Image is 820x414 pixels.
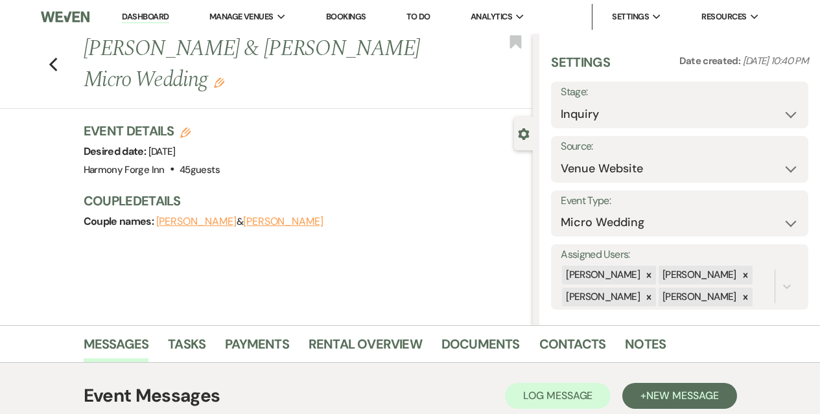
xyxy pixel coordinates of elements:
[214,76,224,88] button: Edit
[122,11,169,23] a: Dashboard
[505,383,611,409] button: Log Message
[309,334,422,362] a: Rental Overview
[743,54,808,67] span: [DATE] 10:40 PM
[562,266,642,284] div: [PERSON_NAME]
[41,3,89,30] img: Weven Logo
[84,192,521,210] h3: Couple Details
[659,266,738,284] div: [PERSON_NAME]
[679,54,743,67] span: Date created:
[156,216,237,227] button: [PERSON_NAME]
[523,389,592,402] span: Log Message
[441,334,520,362] a: Documents
[406,11,430,22] a: To Do
[646,389,718,402] span: New Message
[562,288,642,306] div: [PERSON_NAME]
[471,10,512,23] span: Analytics
[84,34,438,95] h1: [PERSON_NAME] & [PERSON_NAME] Micro Wedding
[561,83,799,102] label: Stage:
[518,127,530,139] button: Close lead details
[612,10,649,23] span: Settings
[84,214,156,228] span: Couple names:
[539,334,606,362] a: Contacts
[561,246,799,264] label: Assigned Users:
[156,215,323,228] span: &
[84,163,165,176] span: Harmony Forge Inn
[561,192,799,211] label: Event Type:
[701,10,746,23] span: Resources
[84,144,148,158] span: Desired date:
[622,383,736,409] button: +New Message
[84,382,220,409] h1: Event Messages
[243,216,323,227] button: [PERSON_NAME]
[84,122,220,140] h3: Event Details
[625,334,666,362] a: Notes
[225,334,289,362] a: Payments
[659,288,738,306] div: [PERSON_NAME]
[168,334,205,362] a: Tasks
[180,163,220,176] span: 45 guests
[209,10,274,23] span: Manage Venues
[148,145,176,158] span: [DATE]
[561,137,799,156] label: Source:
[84,334,149,362] a: Messages
[551,53,610,82] h3: Settings
[326,11,366,22] a: Bookings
